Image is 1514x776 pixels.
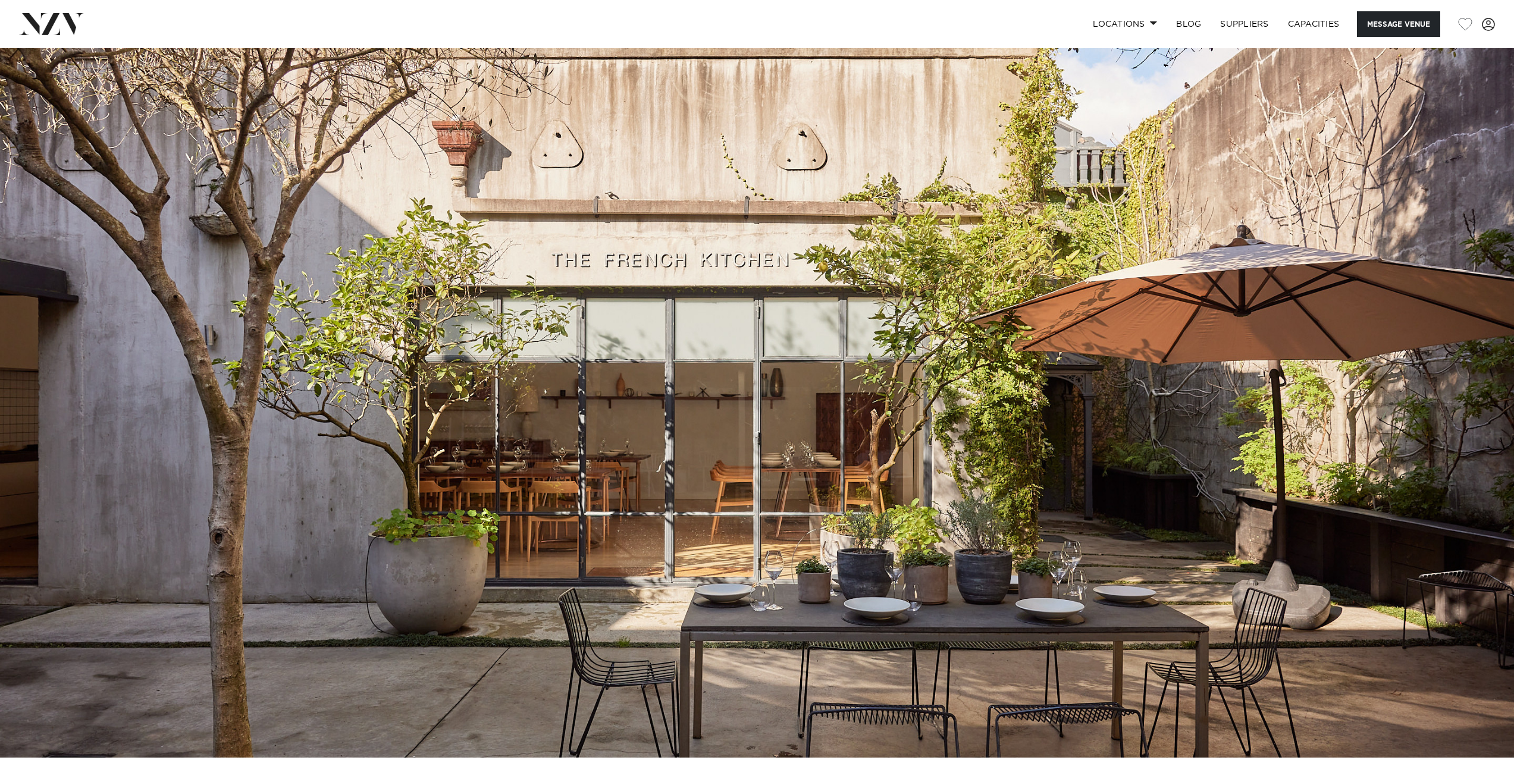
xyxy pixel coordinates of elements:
button: Message Venue [1357,11,1440,37]
a: SUPPLIERS [1211,11,1278,37]
a: Locations [1083,11,1167,37]
a: BLOG [1167,11,1211,37]
img: nzv-logo.png [19,13,84,34]
a: Capacities [1278,11,1349,37]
